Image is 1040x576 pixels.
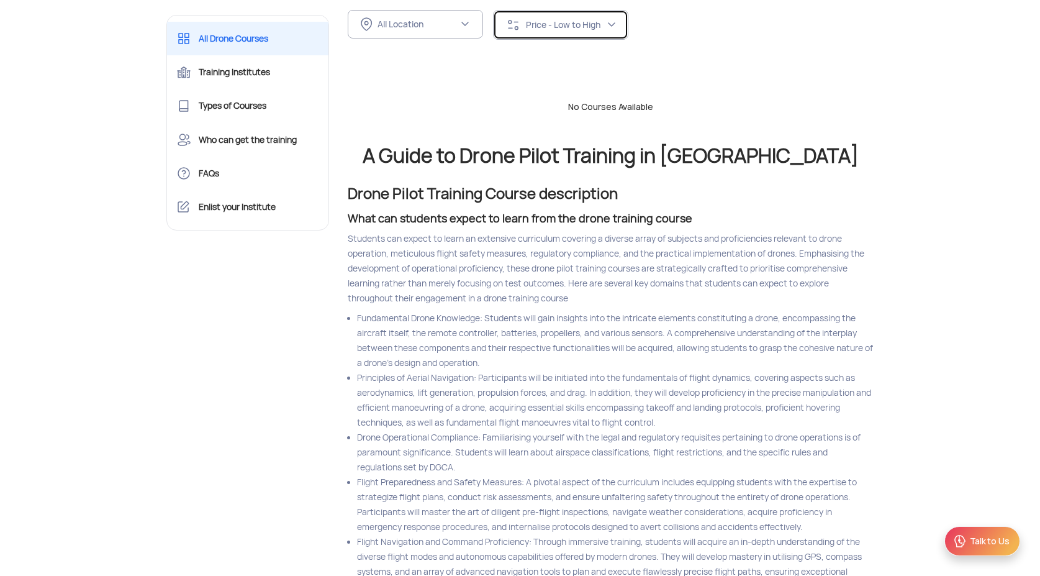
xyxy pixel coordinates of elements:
a: Training Institutes [167,55,329,89]
div: Students can expect to learn an extensive curriculum covering a diverse array of subjects and pro... [348,231,874,306]
li: Fundamental Drone Knowledge: Students will gain insights into the intricate elements constituting... [357,311,874,370]
div: All Location [378,19,458,30]
a: Types of Courses [167,89,329,122]
a: Who can get the training [167,123,329,157]
a: All Drone Courses [167,22,329,55]
div: No Courses Available [338,101,884,113]
button: All Location [348,10,483,39]
img: ic_Support.svg [952,534,967,549]
img: ic_chevron_down.svg [460,19,470,29]
li: Flight Preparedness and Safety Measures: A pivotal aspect of the curriculum includes equipping st... [357,475,874,534]
li: Drone Operational Compliance: Familiarising yourself with the legal and regulatory requisites per... [357,430,874,475]
li: Principles of Aerial Navigation: Participants will be initiated into the fundamentals of flight d... [357,370,874,430]
img: ic_location_inActive.svg [361,17,373,31]
div: Talk to Us [970,535,1010,547]
h3: What can students expect to learn from the drone training course [348,211,874,226]
h2: A Guide to Drone Pilot Training in [GEOGRAPHIC_DATA] [348,145,874,167]
a: FAQs [167,157,329,190]
div: Price - Low to High [526,19,607,30]
button: Price - Low to High [493,10,628,40]
a: Enlist your Institute [167,190,329,224]
h2: Drone Pilot Training Course description [348,186,874,201]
